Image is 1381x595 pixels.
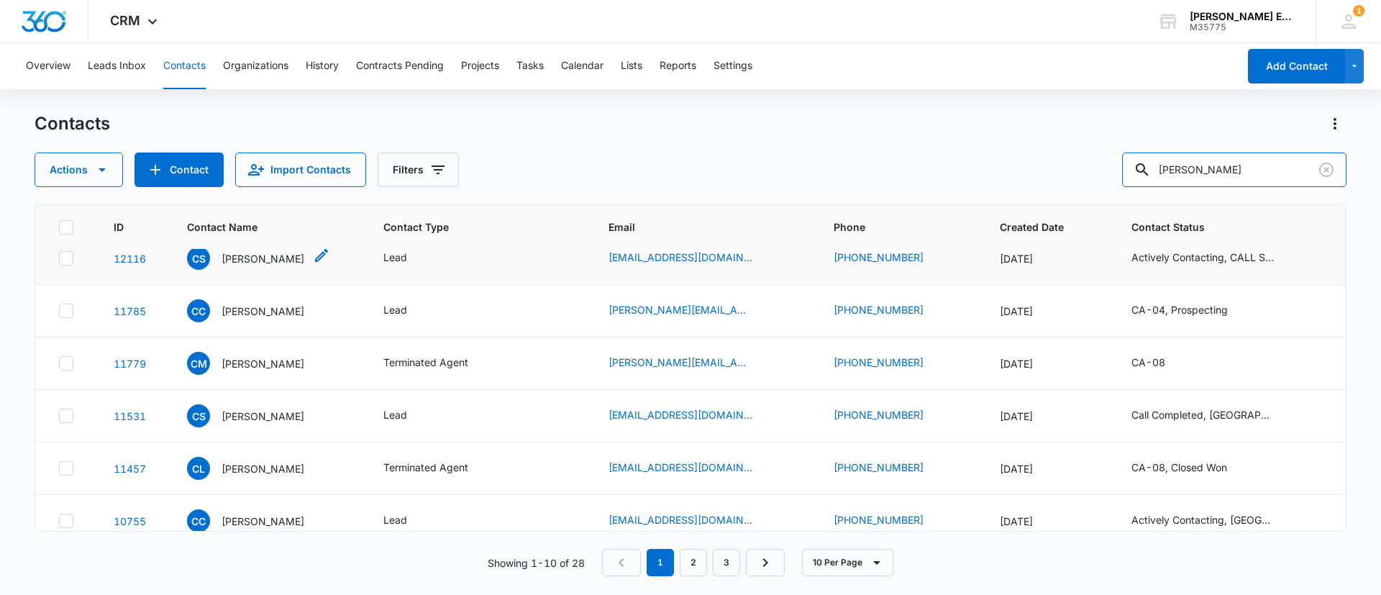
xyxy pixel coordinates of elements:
a: [EMAIL_ADDRESS][DOMAIN_NAME] [609,250,752,265]
div: Email - AttorneybrokerMA@gmail.com - Select to Edit Field [609,512,778,530]
a: [EMAIL_ADDRESS][DOMAIN_NAME] [609,407,752,422]
div: Terminated Agent [383,355,468,370]
p: [PERSON_NAME] [222,251,304,266]
a: [PERSON_NAME][EMAIL_ADDRESS][DOMAIN_NAME] [609,302,752,317]
div: Contact Type - Terminated Agent - Select to Edit Field [383,460,494,477]
button: Contracts Pending [356,43,444,89]
span: CM [187,352,210,375]
div: Phone - (310) 386-4006 - Select to Edit Field [834,460,949,477]
div: Phone - (978) 807-6117 - Select to Edit Field [834,512,949,530]
a: Navigate to contact details page for Christina LaManque [114,463,146,475]
button: Actions [1323,112,1346,135]
span: CRM [110,13,140,28]
p: [PERSON_NAME] [222,356,304,371]
button: Settings [714,43,752,89]
div: Phone - (210) 251-4400 - Select to Edit Field [834,302,949,319]
p: [PERSON_NAME] [222,409,304,424]
div: Contact Status - CA-08, Closed Won - Select to Edit Field [1131,460,1253,477]
a: Navigate to contact details page for Christina Schoeckler [114,410,146,422]
div: Contact Type - Lead - Select to Edit Field [383,512,433,530]
span: Email [609,219,778,235]
button: Contacts [163,43,206,89]
button: Import Contacts [235,153,366,187]
div: Actively Contacting, CALL SCHEDULE - [DATE] - STATUS, [GEOGRAPHIC_DATA]-01, Prospecting [1131,250,1275,265]
a: Navigate to contact details page for Christina Contardo [114,515,146,527]
div: Contact Status - Actively Contacting, MA-01 - Select to Edit Field [1131,512,1301,530]
a: [PHONE_NUMBER] [834,512,924,527]
div: Lead [383,512,407,527]
div: Lead [383,302,407,317]
span: CL [187,457,210,480]
div: Phone - (951) 691-6914 - Select to Edit Field [834,355,949,372]
div: Contact Type - Terminated Agent - Select to Edit Field [383,355,494,372]
span: CS [187,404,210,427]
div: Contact Type - Lead - Select to Edit Field [383,302,433,319]
div: Contact Status - Actively Contacting, CALL SCHEDULE - DEC 2024 - STATUS, FL-01, Prospecting - Sel... [1131,250,1301,267]
span: 1 [1353,5,1364,17]
a: Navigate to contact details page for Christina Castro [114,305,146,317]
a: [PERSON_NAME][EMAIL_ADDRESS][PERSON_NAME][DOMAIN_NAME] [609,355,752,370]
button: Clear [1315,158,1338,181]
span: Contact Status [1131,219,1302,235]
p: [PERSON_NAME] [222,514,304,529]
div: [DATE] [1000,356,1097,371]
div: CA-04, Prospecting [1131,302,1228,317]
a: [PHONE_NUMBER] [834,250,924,265]
a: Page 2 [680,549,707,576]
a: [PHONE_NUMBER] [834,302,924,317]
button: History [306,43,339,89]
a: [EMAIL_ADDRESS][DOMAIN_NAME] [609,460,752,475]
div: [DATE] [1000,514,1097,529]
span: CC [187,299,210,322]
button: Projects [461,43,499,89]
button: Reports [660,43,696,89]
p: Showing 1-10 of 28 [488,555,585,571]
button: Calendar [561,43,603,89]
button: Lists [621,43,642,89]
div: account id [1190,22,1295,32]
div: Email - tanoleonjohann@gmail.com - Select to Edit Field [609,407,778,424]
div: CA-08, Closed Won [1131,460,1227,475]
span: Created Date [1000,219,1076,235]
div: [DATE] [1000,251,1097,266]
button: Filters [378,153,459,187]
div: Contact Type - Lead - Select to Edit Field [383,407,433,424]
button: Tasks [516,43,544,89]
a: Page 3 [713,549,740,576]
span: Contact Name [187,219,327,235]
em: 1 [647,549,674,576]
span: ID [114,219,132,235]
h1: Contacts [35,113,110,135]
button: Overview [26,43,70,89]
span: CS [187,247,210,270]
div: Contact Type - Lead - Select to Edit Field [383,250,433,267]
button: 10 Per Page [802,549,893,576]
div: Contact Name - Christina Schoeckler - Select to Edit Field [187,404,330,427]
div: Lead [383,407,407,422]
button: Add Contact [135,153,224,187]
div: Phone - (407) 342-4981 - Select to Edit Field [834,250,949,267]
a: Navigate to contact details page for Christina Monreal [114,358,146,370]
button: Actions [35,153,123,187]
div: Email - tanoleonjohann@gmail.com - Select to Edit Field [609,250,778,267]
div: notifications count [1353,5,1364,17]
span: CC [187,509,210,532]
div: Phone - (407) 342-4981 - Select to Edit Field [834,407,949,424]
div: Call Completed, [GEOGRAPHIC_DATA]-01 [1131,407,1275,422]
div: Contact Status - CA-04, Prospecting - Select to Edit Field [1131,302,1254,319]
div: Email - christina.monreal@abundancerei.com - Select to Edit Field [609,355,778,372]
div: [DATE] [1000,461,1097,476]
div: Lead [383,250,407,265]
a: [PHONE_NUMBER] [834,407,924,422]
a: Navigate to contact details page for Christina Schoeckler [114,253,146,265]
span: Phone [834,219,944,235]
input: Search Contacts [1122,153,1346,187]
div: Terminated Agent [383,460,468,475]
button: Organizations [223,43,288,89]
span: Contact Type [383,219,553,235]
div: Email - christina@ccastrohomes.com - Select to Edit Field [609,302,778,319]
div: Contact Name - Christina LaManque - Select to Edit Field [187,457,330,480]
a: Next Page [746,549,785,576]
nav: Pagination [602,549,785,576]
div: [DATE] [1000,409,1097,424]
